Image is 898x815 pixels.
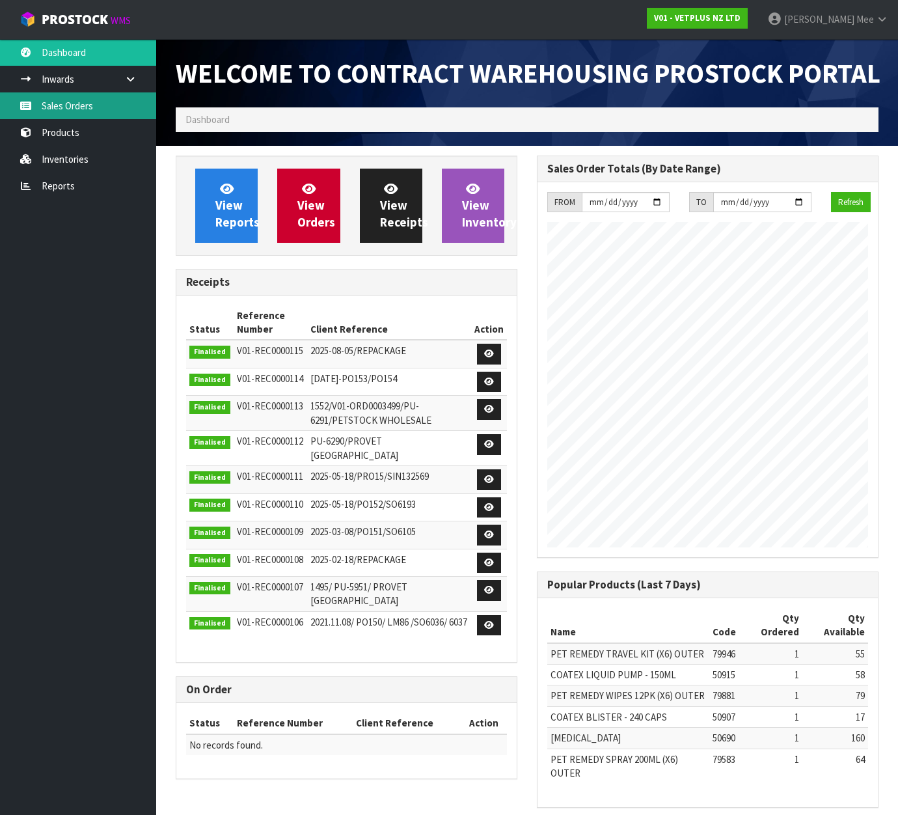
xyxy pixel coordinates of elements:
[310,498,416,510] span: 2025-05-18/PO152/SO6193
[802,728,868,749] td: 160
[310,470,429,482] span: 2025-05-18/PRO15/SIN132569
[856,13,874,25] span: Mee
[709,643,739,665] td: 79946
[234,305,307,340] th: Reference Number
[237,498,303,510] span: V01-REC0000110
[709,728,739,749] td: 50690
[353,713,461,734] th: Client Reference
[310,525,416,538] span: 2025-03-08/PO151/SO6105
[442,169,504,243] a: ViewInventory
[802,685,868,706] td: 79
[709,685,739,706] td: 79881
[237,400,303,412] span: V01-REC0000113
[237,616,303,628] span: V01-REC0000106
[310,344,406,357] span: 2025-08-05/REPACKAGE
[461,713,507,734] th: Action
[307,305,471,340] th: Client Reference
[237,553,303,566] span: V01-REC0000108
[189,554,230,567] span: Finalised
[310,400,431,426] span: 1552/V01-ORD0003499/PU-6291/PETSTOCK WHOLESALE
[739,608,802,643] th: Qty Ordered
[277,169,340,243] a: ViewOrders
[802,643,868,665] td: 55
[237,581,303,593] span: V01-REC0000107
[237,344,303,357] span: V01-REC0000115
[310,372,397,385] span: [DATE]-PO153/PO154
[310,435,398,461] span: PU-6290/PROVET [GEOGRAPHIC_DATA]
[186,305,234,340] th: Status
[547,192,582,213] div: FROM
[739,643,802,665] td: 1
[802,665,868,685] td: 58
[802,608,868,643] th: Qty Available
[360,169,422,243] a: ViewReceipts
[189,499,230,512] span: Finalised
[186,734,507,755] td: No records found.
[547,728,709,749] td: [MEDICAL_DATA]
[709,749,739,783] td: 79583
[42,11,108,28] span: ProStock
[189,374,230,387] span: Finalised
[739,685,802,706] td: 1
[186,713,234,734] th: Status
[547,643,709,665] td: PET REMEDY TRAVEL KIT (X6) OUTER
[310,581,407,607] span: 1495/ PU-5951/ PROVET [GEOGRAPHIC_DATA]
[831,192,871,213] button: Refresh
[185,113,230,126] span: Dashboard
[215,181,260,230] span: View Reports
[189,527,230,540] span: Finalised
[784,13,854,25] span: [PERSON_NAME]
[547,706,709,727] td: COATEX BLISTER - 240 CAPS
[189,617,230,630] span: Finalised
[237,525,303,538] span: V01-REC0000109
[547,163,868,175] h3: Sales Order Totals (By Date Range)
[547,665,709,685] td: COATEX LIQUID PUMP - 150ML
[310,616,467,628] span: 2021.11.08/ PO150/ LM86 /SO6036/ 6037
[739,665,802,685] td: 1
[189,471,230,484] span: Finalised
[380,181,428,230] span: View Receipts
[802,706,868,727] td: 17
[547,749,709,783] td: PET REMEDY SPRAY 200ML (X6) OUTER
[189,582,230,595] span: Finalised
[237,372,303,385] span: V01-REC0000114
[471,305,507,340] th: Action
[739,749,802,783] td: 1
[709,706,739,727] td: 50907
[689,192,713,213] div: TO
[654,12,741,23] strong: V01 - VETPLUS NZ LTD
[20,11,36,27] img: cube-alt.png
[802,749,868,783] td: 64
[462,181,517,230] span: View Inventory
[189,346,230,359] span: Finalised
[297,181,335,230] span: View Orders
[310,553,406,566] span: 2025-02-18/REPACKAGE
[234,713,353,734] th: Reference Number
[709,608,739,643] th: Code
[195,169,258,243] a: ViewReports
[739,706,802,727] td: 1
[176,56,880,90] span: Welcome to Contract Warehousing ProStock Portal
[189,436,230,449] span: Finalised
[186,684,507,696] h3: On Order
[547,608,709,643] th: Name
[237,435,303,447] span: V01-REC0000112
[111,14,131,27] small: WMS
[739,728,802,749] td: 1
[186,276,507,288] h3: Receipts
[709,665,739,685] td: 50915
[237,470,303,482] span: V01-REC0000111
[547,579,868,591] h3: Popular Products (Last 7 Days)
[189,401,230,414] span: Finalised
[547,685,709,706] td: PET REMEDY WIPES 12PK (X6) OUTER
